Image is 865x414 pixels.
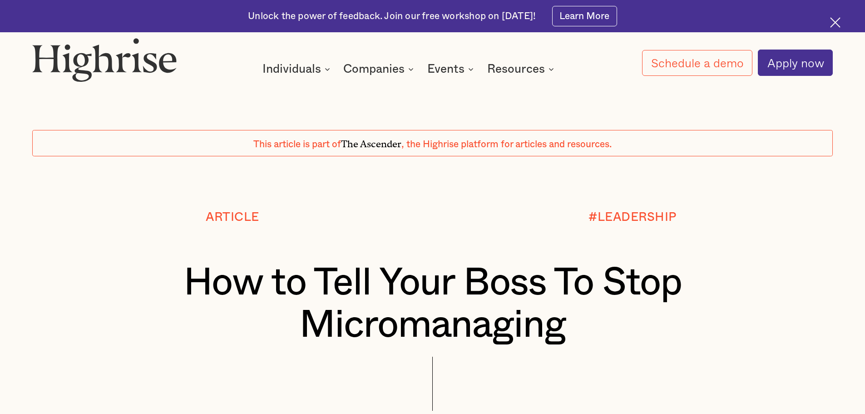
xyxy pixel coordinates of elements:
span: , the Highrise platform for articles and resources. [401,140,612,149]
img: Cross icon [830,17,840,28]
span: The Ascender [341,136,401,147]
a: Schedule a demo [642,50,753,76]
div: Companies [343,64,416,75]
div: Resources [487,64,545,75]
span: This article is part of [253,140,341,149]
div: Events [427,64,465,75]
a: Apply now [758,50,833,76]
h1: How to Tell Your Boss To Stop Micromanaging [66,262,800,347]
a: Learn More [552,6,617,26]
div: Article [206,210,259,224]
div: Individuals [262,64,321,75]
img: Highrise logo [32,38,177,81]
div: Events [427,64,476,75]
div: Resources [487,64,557,75]
div: Companies [343,64,405,75]
div: Individuals [262,64,333,75]
div: #LEADERSHIP [588,210,677,224]
div: Unlock the power of feedback. Join our free workshop on [DATE]! [248,10,536,23]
